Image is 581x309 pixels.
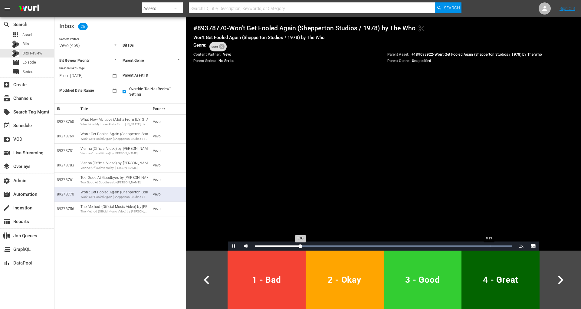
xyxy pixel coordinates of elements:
[59,67,84,70] label: Creation Date Range
[80,204,148,214] div: The Method (Official Music Video) by Lecrae, Miles Minnick and E-40
[3,122,10,129] span: Schedule
[78,104,150,114] th: Title
[113,42,118,48] button: Open
[22,41,29,47] span: Bits
[3,232,10,239] span: Job Queues
[54,104,78,114] th: ID
[560,6,575,11] a: Sign Out
[230,272,303,287] span: 1 - Bad
[80,180,148,185] div: Too Good At Goodbyes by [PERSON_NAME]
[3,191,10,198] span: Automation
[12,68,19,75] span: Series
[59,38,79,41] label: Content Partner
[57,148,76,153] div: 89378781
[59,42,101,50] input: Content Partner
[80,122,148,127] div: What Now My Love (Aloha From [US_STATE], Live in [GEOGRAPHIC_DATA], 1973) by [PERSON_NAME]
[198,271,215,288] span: chevron_left
[153,206,181,212] div: Vevo
[3,246,10,253] span: GraphQL
[228,251,306,309] button: 1 - Bad
[80,195,148,199] div: Won't Get Fooled Again (Shepperton Studios / 1978) by The Who
[15,2,44,16] img: ans4CAIJ8jUAAAAAAAAAAAAAAAAAAAAAAAAgQb4GAAAAAAAAAAAAAAAAAAAAAAAAJMjXAAAAAAAAAAAAAAAAAAAAAAAAgAT5G...
[228,242,240,251] button: Pause
[3,177,10,184] span: Admin
[209,39,220,54] span: Music
[22,50,42,56] span: Bits Review
[22,32,32,38] span: Asset
[515,242,527,251] button: Playback Rate
[308,272,381,287] span: 2 - Okay
[57,192,76,197] div: 89378770
[129,86,176,97] span: Override "Do Not Review" Setting
[193,42,206,48] h5: Genre:
[3,163,10,170] span: Overlays
[176,57,182,62] button: Open
[57,163,76,168] div: 89378783
[22,69,33,75] span: Series
[387,58,432,64] p: Unspecified
[387,52,542,57] p: # 189093922 - Won't Get Fooled Again (Shepperton Studios / 1978) by The Who
[57,119,76,124] div: 89378760
[80,151,148,156] div: Vienna (Official Video) by [PERSON_NAME]
[209,42,227,51] div: Music
[153,148,181,153] div: Vevo
[3,95,10,102] span: Channels
[78,24,88,29] span: 26
[80,132,148,141] div: Won't Get Fooled Again (Shepperton Studios / 1978) by The Who
[228,75,539,251] div: Video Player
[461,251,540,309] button: 4 - Great
[12,41,19,48] div: Bits
[384,251,462,309] button: 3 - Good
[80,209,148,214] div: The Method (Official Music Video) by [PERSON_NAME], [PERSON_NAME] and E-40
[153,163,181,168] div: Vevo
[80,146,148,156] div: Vienna (Official Video) by Billy Joel
[80,117,148,127] div: What Now My Love (Aloha From Hawaii, Live in Honolulu, 1973) by Elvis Presley
[418,25,425,32] span: Generated Bit
[80,137,148,141] div: Won't Get Fooled Again (Shepperton Studios / 1978) by The Who
[193,52,231,57] p: Vevo
[386,272,459,287] span: 3 - Good
[527,242,539,251] button: Subtitles
[80,161,148,170] div: Vienna (Official Video) by Billy Joel
[444,2,460,13] span: Search
[240,242,252,251] button: Mute
[193,58,234,64] p: No Series
[80,190,148,199] div: Won't Get Fooled Again (Shepperton Studios / 1978) by The Who
[153,134,181,139] div: Vevo
[150,104,186,114] th: Partner
[80,175,148,185] div: Too Good At Goodbyes by Sam Smith
[3,136,10,143] span: VOD
[57,177,76,182] div: 89378761
[255,245,512,247] div: Progress Bar
[4,5,11,12] span: menu
[3,149,10,156] span: Live Streaming
[57,206,76,212] div: 89378756
[3,108,10,116] span: Search Tag Mgmt
[12,50,19,57] div: Bits Review
[193,59,216,63] span: Parent Series:
[59,22,89,31] h2: Inbox
[3,81,10,88] span: Create
[22,59,36,65] span: Episode
[464,272,537,287] span: 4 - Great
[193,24,574,32] h4: # 89378770 - Won't Get Fooled Again (Shepperton Studios / 1978) by The Who
[80,166,148,170] div: Vienna (Official Video) by [PERSON_NAME]
[3,259,10,267] span: DataPool
[153,192,181,197] div: Vevo
[113,57,118,62] button: Open
[3,21,10,28] span: Search
[306,251,384,309] button: 2 - Okay
[193,35,574,41] h5: Won't Get Fooled Again (Shepperton Studios / 1978) by The Who
[153,119,181,124] div: Vevo
[193,52,221,57] span: Content Partner:
[387,59,410,63] span: Parent Genre:
[3,204,10,212] span: Ingestion
[153,177,181,182] div: Vevo
[57,134,76,139] div: 89378769
[435,2,461,13] button: Search
[387,52,409,57] span: Parent Asset:
[12,31,19,38] span: Asset
[12,59,19,66] span: Episode
[3,218,10,225] span: Reports
[569,43,574,48] button: Open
